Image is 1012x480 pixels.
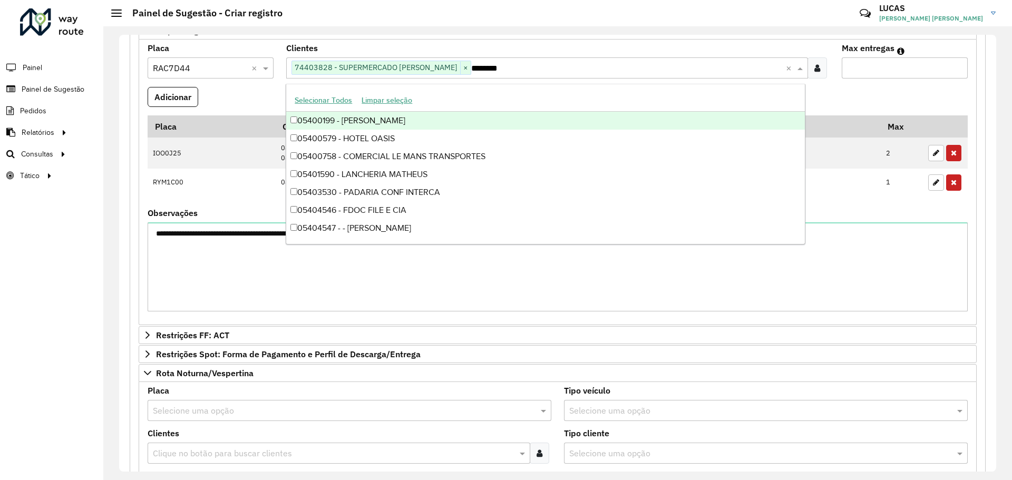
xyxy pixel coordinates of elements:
a: Restrições FF: ACT [139,326,977,344]
ng-dropdown-panel: Options list [286,84,805,244]
span: Painel de Sugestão [22,84,84,95]
th: Max [881,115,923,138]
td: 08241592 [275,169,598,196]
span: Pedidos [20,105,46,116]
div: 05404793 - X PONTO 100 [286,237,804,255]
div: 05400758 - COMERCIAL LE MANS TRANSPORTES [286,148,804,165]
td: 1 [881,169,923,196]
button: Adicionar [148,87,198,107]
a: Restrições Spot: Forma de Pagamento e Perfil de Descarga/Entrega [139,345,977,363]
span: × [460,62,471,74]
a: Rota Noturna/Vespertina [139,364,977,382]
div: 05401590 - LANCHERIA MATHEUS [286,165,804,183]
th: Código Cliente [275,115,598,138]
label: Placa [148,384,169,397]
td: 2 [881,138,923,169]
span: Painel [23,62,42,73]
td: RYM1C00 [148,169,275,196]
td: 08256452 08262693 [275,138,598,169]
span: Restrições FF: ACT [156,331,229,339]
a: Contato Rápido [854,2,877,25]
button: Limpar seleção [357,92,417,109]
button: Selecionar Todos [290,92,357,109]
span: [PERSON_NAME] [PERSON_NAME] [879,14,983,23]
span: Clear all [786,62,795,74]
h3: LUCAS [879,3,983,13]
em: Máximo de clientes que serão colocados na mesma rota com os clientes informados [897,47,904,55]
h2: Painel de Sugestão - Criar registro [122,7,283,19]
span: Relatórios [22,127,54,138]
td: IOO0J25 [148,138,275,169]
div: 05403530 - PADARIA CONF INTERCA [286,183,804,201]
label: Observações [148,207,198,219]
span: Clear all [251,62,260,74]
span: Mapas Sugeridos: Placa-Cliente [156,26,280,35]
span: 74403828 - SUPERMERCADO [PERSON_NAME] [292,61,460,74]
label: Max entregas [842,42,894,54]
div: Mapas Sugeridos: Placa-Cliente [139,40,977,325]
div: 05404546 - FDOC FILE E CIA [286,201,804,219]
div: 05400579 - HOTEL OASIS [286,130,804,148]
label: Tipo cliente [564,427,609,439]
label: Clientes [286,42,318,54]
th: Placa [148,115,275,138]
span: Rota Noturna/Vespertina [156,369,254,377]
div: 05400199 - [PERSON_NAME] [286,112,804,130]
div: 05404547 - - [PERSON_NAME] [286,219,804,237]
span: Tático [20,170,40,181]
span: Consultas [21,149,53,160]
span: Restrições Spot: Forma de Pagamento e Perfil de Descarga/Entrega [156,350,421,358]
label: Tipo veículo [564,384,610,397]
label: Placa [148,42,169,54]
label: Clientes [148,427,179,439]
